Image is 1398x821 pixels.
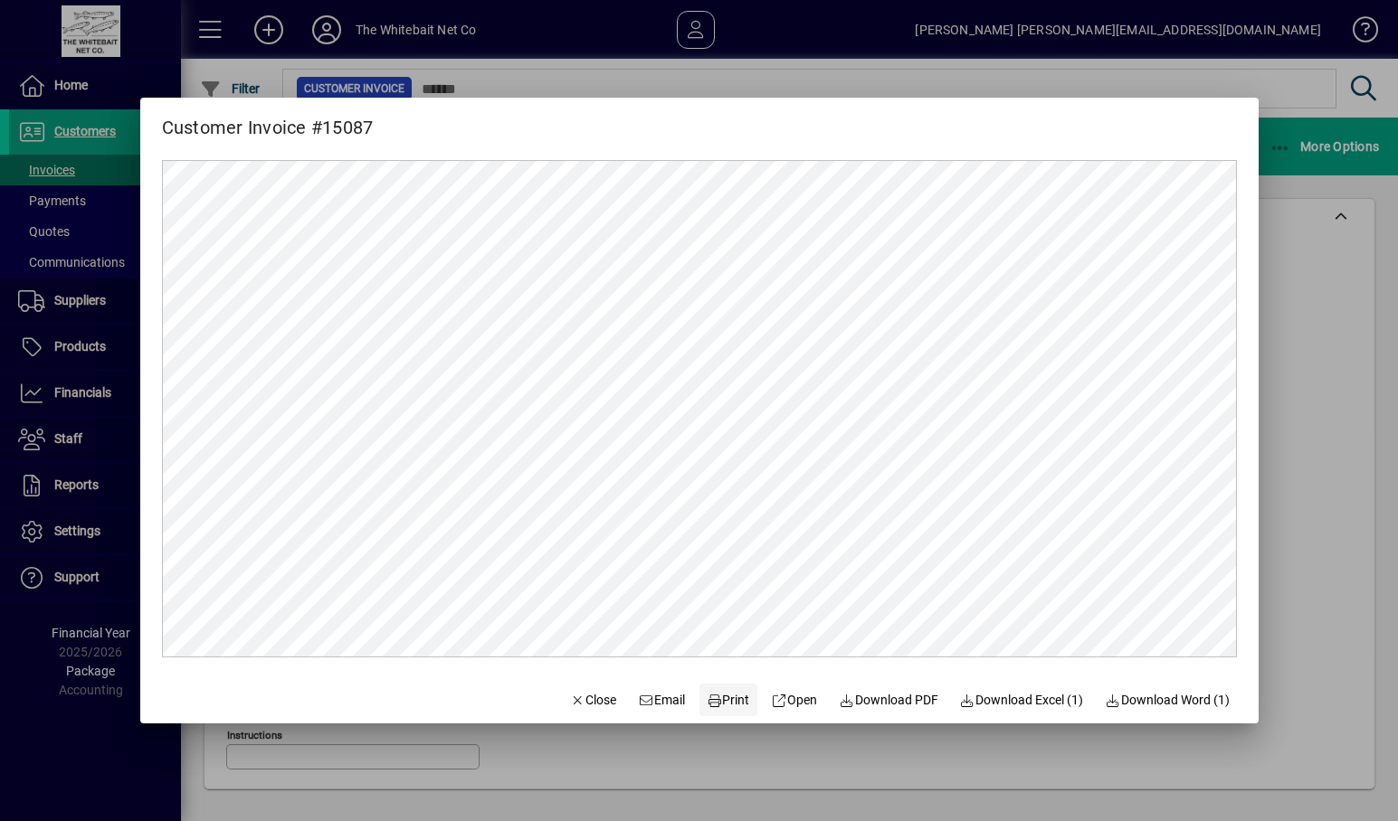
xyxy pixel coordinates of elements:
button: Download Excel (1) [953,684,1091,716]
h2: Customer Invoice #15087 [140,98,395,142]
button: Download Word (1) [1098,684,1237,716]
a: Download PDF [832,684,946,716]
span: Email [638,691,685,710]
button: Email [631,684,692,716]
button: Print [699,684,757,716]
span: Download Word (1) [1105,691,1230,710]
a: Open [765,684,825,716]
span: Download Excel (1) [960,691,1084,710]
span: Close [570,691,617,710]
span: Print [707,691,750,710]
span: Open [772,691,818,710]
button: Close [563,684,624,716]
span: Download PDF [839,691,938,710]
